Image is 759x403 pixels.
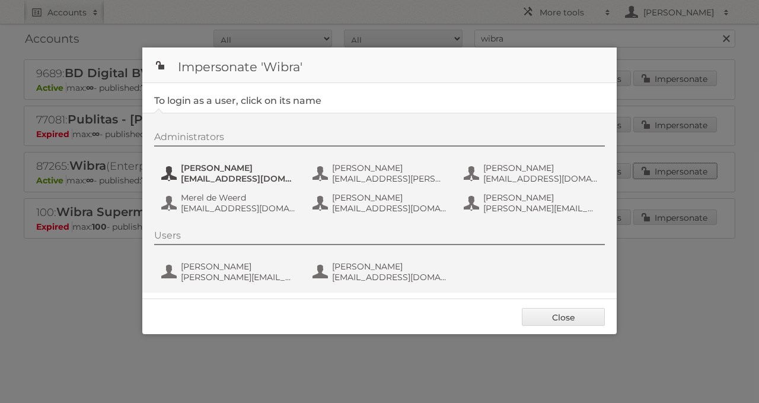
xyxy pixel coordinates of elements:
span: [EMAIL_ADDRESS][DOMAIN_NAME] [332,203,447,214]
button: [PERSON_NAME] [EMAIL_ADDRESS][DOMAIN_NAME] [160,161,299,185]
button: [PERSON_NAME] [EMAIL_ADDRESS][DOMAIN_NAME] [311,191,451,215]
span: [PERSON_NAME][EMAIL_ADDRESS][DOMAIN_NAME] [483,203,598,214]
span: [EMAIL_ADDRESS][DOMAIN_NAME] [332,272,447,283]
span: [PERSON_NAME] [483,192,598,203]
span: [PERSON_NAME] [332,261,447,272]
div: Administrators [154,131,605,147]
div: Users [154,230,605,245]
span: [EMAIL_ADDRESS][DOMAIN_NAME] [181,173,296,184]
span: [EMAIL_ADDRESS][DOMAIN_NAME] [181,203,296,214]
span: [PERSON_NAME] [332,192,447,203]
span: [PERSON_NAME] [332,163,447,173]
legend: To login as a user, click on its name [154,95,321,106]
span: [PERSON_NAME] [181,261,296,272]
button: [PERSON_NAME] [EMAIL_ADDRESS][PERSON_NAME][DOMAIN_NAME] [311,161,451,185]
button: [PERSON_NAME] [PERSON_NAME][EMAIL_ADDRESS][DOMAIN_NAME] [463,191,602,215]
span: [PERSON_NAME] [483,163,598,173]
button: Merel de Weerd [EMAIL_ADDRESS][DOMAIN_NAME] [160,191,299,215]
button: [PERSON_NAME] [EMAIL_ADDRESS][DOMAIN_NAME] [311,260,451,284]
span: [EMAIL_ADDRESS][PERSON_NAME][DOMAIN_NAME] [332,173,447,184]
a: Close [522,308,605,326]
button: [PERSON_NAME] [PERSON_NAME][EMAIL_ADDRESS][DOMAIN_NAME] [160,260,299,284]
h1: Impersonate 'Wibra' [142,47,617,83]
span: Merel de Weerd [181,192,296,203]
span: [PERSON_NAME][EMAIL_ADDRESS][DOMAIN_NAME] [181,272,296,283]
span: [EMAIL_ADDRESS][DOMAIN_NAME] [483,173,598,184]
span: [PERSON_NAME] [181,163,296,173]
button: [PERSON_NAME] [EMAIL_ADDRESS][DOMAIN_NAME] [463,161,602,185]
